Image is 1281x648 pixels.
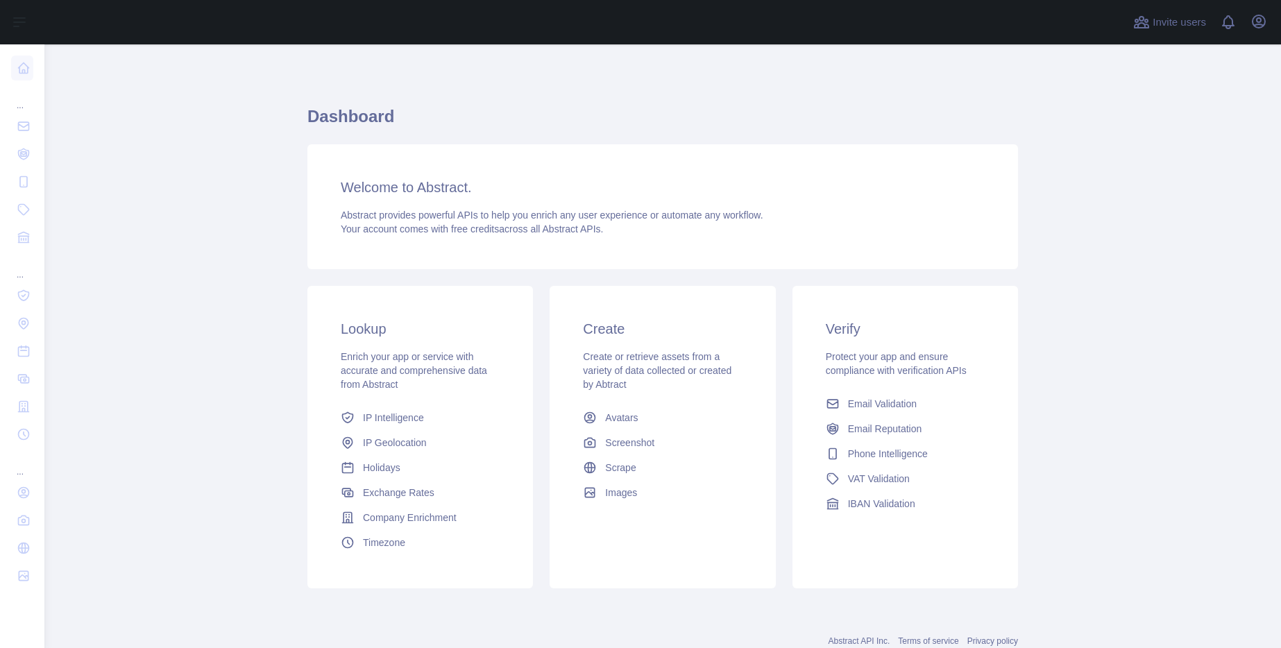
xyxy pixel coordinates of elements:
a: Images [577,480,747,505]
h3: Lookup [341,319,500,339]
span: Screenshot [605,436,654,450]
a: IBAN Validation [820,491,990,516]
a: Scrape [577,455,747,480]
span: Abstract provides powerful APIs to help you enrich any user experience or automate any workflow. [341,210,763,221]
a: Email Reputation [820,416,990,441]
a: Screenshot [577,430,747,455]
span: IP Geolocation [363,436,427,450]
a: IP Geolocation [335,430,505,455]
div: ... [11,450,33,477]
span: Create or retrieve assets from a variety of data collected or created by Abtract [583,351,731,390]
span: Scrape [605,461,636,475]
h1: Dashboard [307,105,1018,139]
a: Abstract API Inc. [829,636,890,646]
h3: Verify [826,319,985,339]
span: Holidays [363,461,400,475]
span: Timezone [363,536,405,549]
div: ... [11,83,33,111]
span: Phone Intelligence [848,447,928,461]
span: Enrich your app or service with accurate and comprehensive data from Abstract [341,351,487,390]
span: Avatars [605,411,638,425]
a: Terms of service [898,636,958,646]
h3: Welcome to Abstract. [341,178,985,197]
h3: Create [583,319,742,339]
span: Company Enrichment [363,511,457,525]
a: Timezone [335,530,505,555]
span: Email Reputation [848,422,922,436]
span: VAT Validation [848,472,910,486]
span: Images [605,486,637,500]
a: Privacy policy [967,636,1018,646]
span: Exchange Rates [363,486,434,500]
a: Company Enrichment [335,505,505,530]
div: ... [11,253,33,280]
a: IP Intelligence [335,405,505,430]
span: Protect your app and ensure compliance with verification APIs [826,351,967,376]
a: Phone Intelligence [820,441,990,466]
a: Holidays [335,455,505,480]
span: IP Intelligence [363,411,424,425]
a: Email Validation [820,391,990,416]
span: Your account comes with across all Abstract APIs. [341,223,603,235]
span: Email Validation [848,397,917,411]
span: IBAN Validation [848,497,915,511]
a: Exchange Rates [335,480,505,505]
a: VAT Validation [820,466,990,491]
span: Invite users [1153,15,1206,31]
span: free credits [451,223,499,235]
button: Invite users [1130,11,1209,33]
a: Avatars [577,405,747,430]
